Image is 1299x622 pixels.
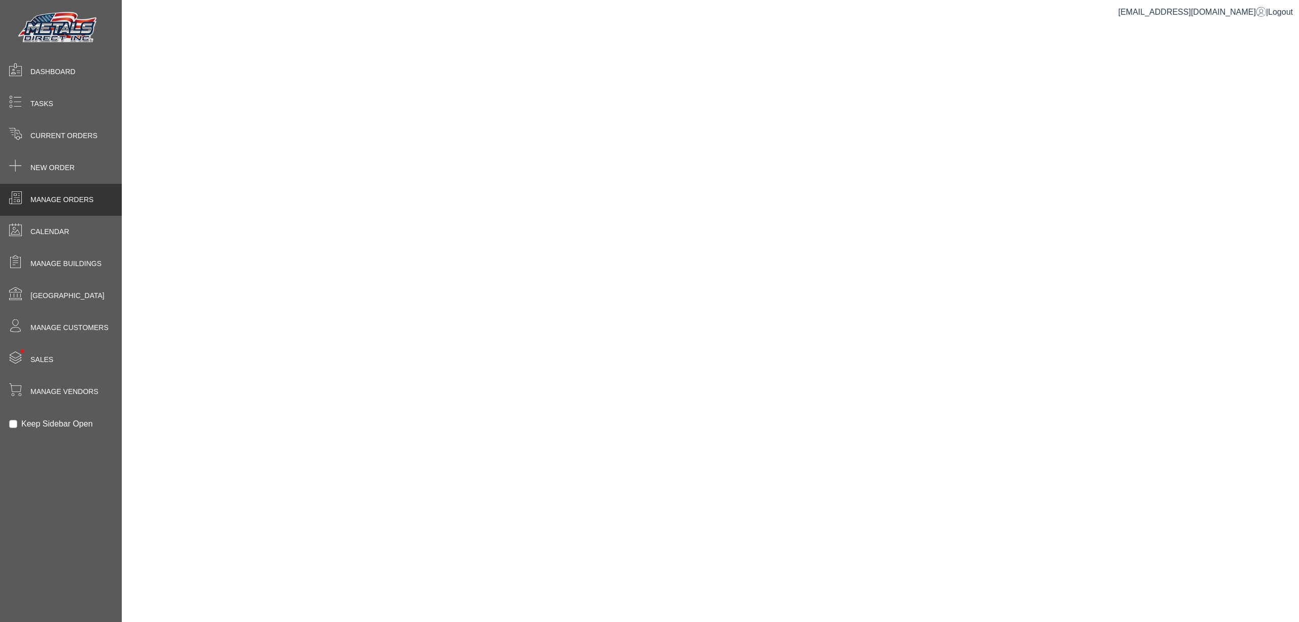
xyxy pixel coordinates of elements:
[10,335,36,368] span: •
[30,386,98,397] span: Manage Vendors
[30,226,69,237] span: Calendar
[30,258,101,269] span: Manage Buildings
[30,99,53,109] span: Tasks
[21,418,93,430] label: Keep Sidebar Open
[30,354,53,365] span: Sales
[1268,8,1293,16] span: Logout
[1118,6,1293,18] div: |
[30,322,109,333] span: Manage Customers
[30,290,105,301] span: [GEOGRAPHIC_DATA]
[1118,8,1266,16] a: [EMAIL_ADDRESS][DOMAIN_NAME]
[30,130,97,141] span: Current Orders
[30,162,75,173] span: New Order
[15,9,101,47] img: Metals Direct Inc Logo
[30,67,76,77] span: Dashboard
[30,194,93,205] span: Manage Orders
